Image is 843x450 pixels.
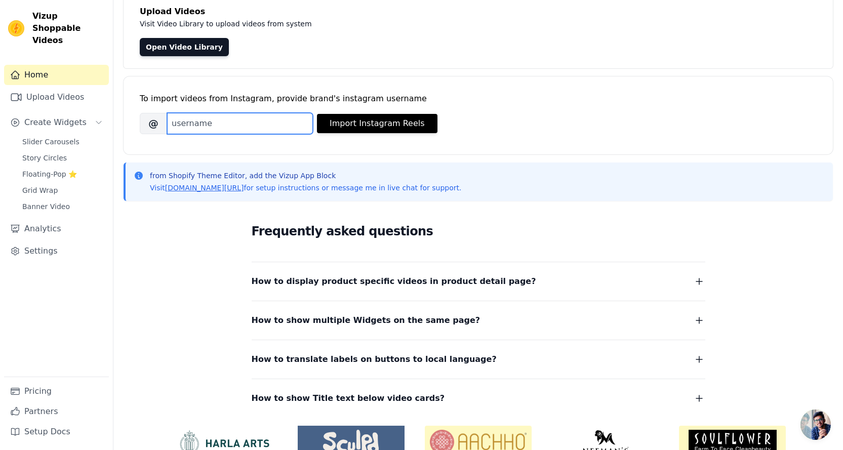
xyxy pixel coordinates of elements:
a: Analytics [4,219,109,239]
input: username [167,113,313,134]
a: Grid Wrap [16,183,109,197]
a: Story Circles [16,151,109,165]
h4: Upload Videos [140,6,817,18]
button: How to show multiple Widgets on the same page? [252,313,705,328]
a: Banner Video [16,199,109,214]
span: Floating-Pop ⭐ [22,169,77,179]
span: Banner Video [22,201,70,212]
a: Setup Docs [4,422,109,442]
span: Create Widgets [24,116,87,129]
a: Upload Videos [4,87,109,107]
p: from Shopify Theme Editor, add the Vizup App Block [150,171,461,181]
span: How to translate labels on buttons to local language? [252,352,497,366]
button: Import Instagram Reels [317,114,437,133]
a: Home [4,65,109,85]
a: Pricing [4,381,109,401]
span: How to show multiple Widgets on the same page? [252,313,480,328]
span: Slider Carousels [22,137,79,147]
a: Open Video Library [140,38,229,56]
button: How to display product specific videos in product detail page? [252,274,705,289]
a: Partners [4,401,109,422]
h2: Frequently asked questions [252,221,705,241]
span: Vizup Shoppable Videos [32,10,105,47]
span: Grid Wrap [22,185,58,195]
a: Slider Carousels [16,135,109,149]
button: Create Widgets [4,112,109,133]
div: Open chat [800,410,831,440]
img: Vizup [8,20,24,36]
button: How to translate labels on buttons to local language? [252,352,705,366]
a: Floating-Pop ⭐ [16,167,109,181]
span: @ [140,113,167,134]
p: Visit Video Library to upload videos from system [140,18,593,30]
span: Story Circles [22,153,67,163]
button: How to show Title text below video cards? [252,391,705,405]
a: Settings [4,241,109,261]
a: [DOMAIN_NAME][URL] [165,184,244,192]
p: Visit for setup instructions or message me in live chat for support. [150,183,461,193]
div: To import videos from Instagram, provide brand's instagram username [140,93,817,105]
span: How to display product specific videos in product detail page? [252,274,536,289]
span: How to show Title text below video cards? [252,391,445,405]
